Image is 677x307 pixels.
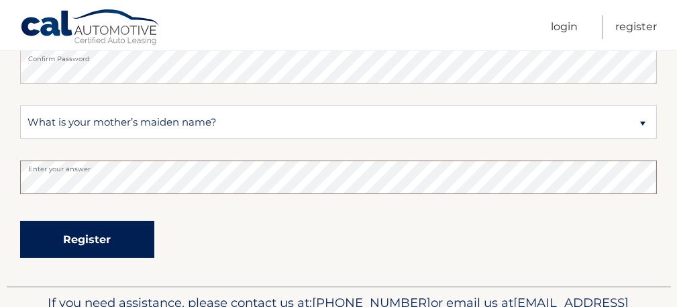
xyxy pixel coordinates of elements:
[20,50,657,61] label: Confirm Password
[551,15,578,39] a: Login
[20,161,657,171] label: Enter your answer
[615,15,657,39] a: Register
[20,221,154,258] button: Register
[20,9,161,48] a: Cal Automotive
